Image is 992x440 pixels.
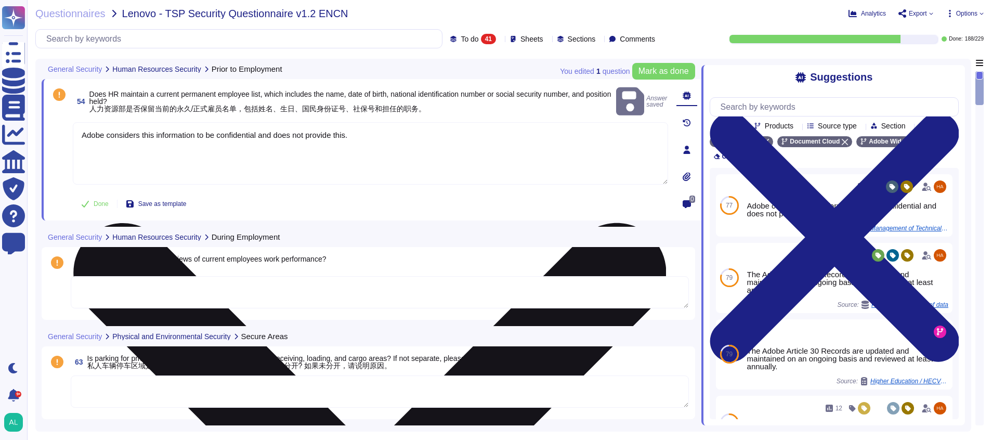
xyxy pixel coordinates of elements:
[715,98,958,116] input: Search by keywords
[934,180,946,193] img: user
[596,68,601,75] b: 1
[212,65,282,73] span: Prior to Employment
[48,234,102,241] span: General Security
[689,196,695,203] span: 0
[638,67,689,75] span: Mark as done
[15,391,21,397] div: 9+
[632,63,695,80] button: Mark as done
[212,233,280,241] span: During Employment
[620,35,655,43] span: Comments
[89,90,611,113] span: Does HR maintain a current permanent employee list, which includes the name, date of birth, natio...
[956,10,977,17] span: Options
[241,332,288,340] span: Secure Areas
[934,249,946,262] img: user
[836,405,842,411] span: 12
[849,9,886,18] button: Analytics
[48,66,102,73] span: General Security
[568,35,596,43] span: Sections
[48,333,102,340] span: General Security
[861,10,886,17] span: Analytics
[122,8,348,19] span: Lenovo - TSP Security Questionnaire v1.2 ENCN
[726,275,733,281] span: 79
[112,234,201,241] span: Human Resources Security
[71,358,83,366] span: 63
[520,35,543,43] span: Sheets
[461,35,478,43] span: To do
[949,36,963,42] span: Done:
[73,98,85,105] span: 54
[934,402,946,415] img: user
[73,122,668,185] textarea: Adobe considers this information to be confidential and does not provide this.
[4,413,23,432] img: user
[112,333,230,340] span: Physical and Environmental Security
[560,68,630,75] span: You edited question
[726,202,733,209] span: 77
[2,411,30,434] button: user
[71,259,83,266] span: 57
[41,30,442,48] input: Search by keywords
[35,8,106,19] span: Questionnaires
[909,10,927,17] span: Export
[965,36,984,42] span: 188 / 229
[112,66,201,73] span: Human Resources Security
[481,34,496,44] div: 41
[616,85,668,118] span: Answer saved
[726,351,733,357] span: 79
